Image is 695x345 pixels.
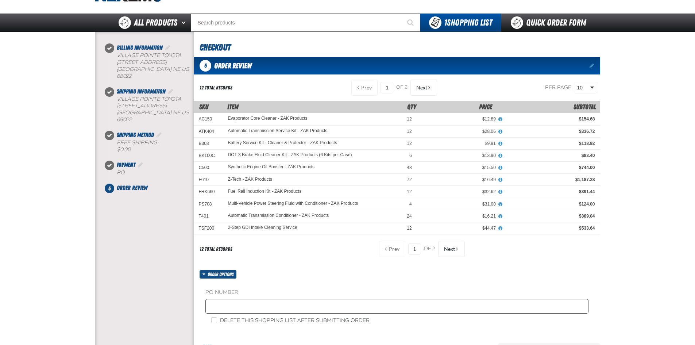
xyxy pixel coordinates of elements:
a: Battery Service Kit - Cleaner & Protector - ZAK Products [228,141,337,146]
td: BK100C [194,149,223,161]
span: Order options [208,270,236,279]
a: Edit Shipping Method [155,131,163,138]
span: Billing Information [117,44,163,51]
li: Billing Information. Step 1 of 5. Completed [109,43,194,87]
button: You have 1 Shopping List. Open to view details [420,14,501,32]
div: $13.90 [422,153,496,158]
input: Delete this shopping list after submitting order [211,317,217,323]
li: Shipping Method. Step 3 of 5. Completed [109,131,194,161]
td: T401 [194,210,223,222]
div: $16.21 [422,213,496,219]
span: 12 [407,116,412,122]
span: [GEOGRAPHIC_DATA] [117,110,171,116]
button: Next Page [410,80,437,96]
button: View All Prices for 2-Step GDI Intake Cleaning Service [496,225,505,232]
bdo: 68022 [117,116,132,123]
div: $154.68 [506,116,595,122]
span: Shopping List [444,18,492,28]
input: Current page number [381,82,393,93]
span: All Products [134,16,177,29]
div: 12 total records [200,246,232,253]
button: View All Prices for Synthetic Engine Oil Booster - ZAK Products [496,165,505,171]
td: PS708 [194,198,223,210]
td: C500 [194,162,223,174]
td: AC150 [194,113,223,125]
span: Village Pointe Toyota [117,96,181,102]
a: Edit Shipping Information [167,88,174,95]
button: View All Prices for Multi-Vehicle Power Steering Fluid with Conditioner - ZAK Products [496,201,505,208]
span: [STREET_ADDRESS] [117,59,167,65]
a: Multi-Vehicle Power Steering Fluid with Conditioner - ZAK Products [228,201,358,206]
td: TSF200 [194,222,223,234]
div: $31.00 [422,201,496,207]
span: US [182,66,189,72]
span: 12 [407,226,412,231]
span: Shipping Information [117,88,166,95]
span: Shipping Method [117,131,154,138]
a: DOT 3 Brake Fluid Cleaner Kit - ZAK Products (6 Kits per Case) [228,153,352,158]
div: P.O. [117,169,194,176]
li: Payment. Step 4 of 5. Completed [109,161,194,184]
span: NE [173,110,180,116]
span: Subtotal [574,103,596,111]
span: Order Review [214,61,252,70]
strong: 1 [444,18,447,28]
button: Start Searching [402,14,420,32]
label: PO Number [205,289,588,296]
div: $744.00 [506,165,595,170]
bdo: 68022 [117,73,132,79]
a: Edit Billing Information [164,44,171,51]
nav: Checkout steps. Current step is Order Review. Step 5 of 5 [104,43,194,192]
span: Per page: [545,84,573,91]
div: Free Shipping: [117,139,194,153]
button: Next Page [438,241,465,257]
a: Evaporator Core Cleaner - ZAK Products [228,116,308,121]
span: 12 [407,129,412,134]
td: B303 [194,137,223,149]
a: Automatic Transmission Conditioner - ZAK Products [228,213,329,218]
span: [GEOGRAPHIC_DATA] [117,66,171,72]
div: 12 total records [200,84,232,91]
a: Fuel Rail Induction Kit - ZAK Products [228,189,301,194]
span: 5 [200,60,211,72]
a: Quick Order Form [501,14,600,32]
a: Z-Tech - ZAK Products [228,177,272,182]
span: 12 [407,141,412,146]
td: FRK660 [194,186,223,198]
a: Edit Payment [137,161,144,168]
div: $83.40 [506,153,595,158]
span: 10 [577,84,589,92]
div: $15.50 [422,165,496,170]
a: Automatic Transmission Service Kit - ZAK Products [228,129,328,134]
span: of 2 [424,246,435,252]
div: $124.00 [506,201,595,207]
a: Edit items [590,63,595,68]
span: Next Page [416,85,427,91]
span: [STREET_ADDRESS] [117,103,167,109]
li: Shipping Information. Step 2 of 5. Completed [109,87,194,131]
span: Payment [117,161,135,168]
button: Order options [200,270,237,279]
a: SKU [199,103,208,111]
div: $32.62 [422,189,496,195]
button: View All Prices for DOT 3 Brake Fluid Cleaner Kit - ZAK Products (6 Kits per Case) [496,153,505,159]
span: 4 [409,202,412,207]
button: View All Prices for Evaporator Core Cleaner - ZAK Products [496,116,505,123]
span: Price [479,103,492,111]
span: 48 [407,165,412,170]
strong: $0.00 [117,146,131,153]
span: US [182,110,189,116]
span: Item [227,103,239,111]
button: Open All Products pages [179,14,191,32]
button: View All Prices for Fuel Rail Induction Kit - ZAK Products [496,189,505,195]
div: $16.49 [422,177,496,183]
div: $118.92 [506,141,595,146]
span: Next Page [444,246,455,252]
div: $1,187.28 [506,177,595,183]
div: $391.44 [506,189,595,195]
span: NE [173,66,180,72]
span: 12 [407,189,412,194]
div: $12.89 [422,116,496,122]
td: ATK404 [194,125,223,137]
